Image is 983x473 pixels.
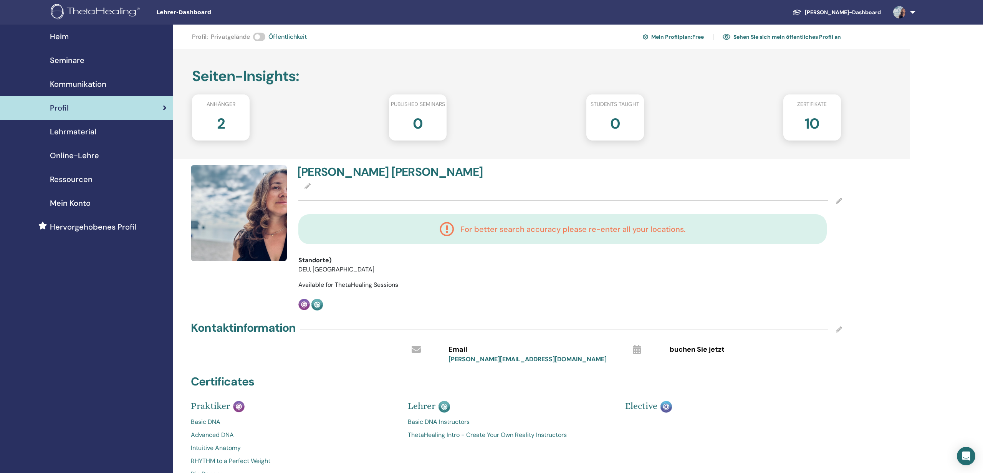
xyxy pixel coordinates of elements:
h2: 0 [610,111,620,133]
a: Intuitive Anatomy [191,443,396,453]
span: Hervorgehobenes Profil [50,221,136,233]
a: ThetaHealing Intro - Create Your Own Reality Instructors [408,430,613,440]
a: RHYTHM to a Perfect Weight [191,456,396,466]
span: Zertifikate [797,100,827,108]
span: Profil : [192,32,208,41]
h4: For better search accuracy please re-enter all your locations. [460,225,685,234]
img: cog.svg [643,33,648,41]
a: [PERSON_NAME]-Dashboard [786,5,887,20]
span: Privatgelände [211,32,250,41]
span: Ressourcen [50,174,93,185]
a: [PERSON_NAME][EMAIL_ADDRESS][DOMAIN_NAME] [448,355,607,363]
span: Seminare [50,55,84,66]
span: Lehrmaterial [50,126,96,137]
a: Basic DNA [191,417,396,427]
span: Students taught [591,100,639,108]
span: Öffentlichkeit [268,32,307,41]
span: Standorte) [298,256,331,265]
a: Basic DNA Instructors [408,417,613,427]
h4: Certificates [191,375,254,389]
img: graduation-cap-white.svg [793,9,802,15]
span: Lehrer-Dashboard [156,8,271,17]
img: default.jpg [893,6,905,18]
div: Open Intercom Messenger [957,447,975,465]
h4: [PERSON_NAME] [PERSON_NAME] [297,165,566,179]
span: Heim [50,31,69,42]
span: Kommunikation [50,78,106,90]
span: Anhänger [207,100,235,108]
h2: 0 [413,111,423,133]
span: Mein Konto [50,197,91,209]
span: Available for ThetaHealing Sessions [298,281,398,289]
span: buchen Sie jetzt [670,345,725,355]
span: Praktiker [191,400,230,411]
span: Lehrer [408,400,435,411]
img: eye.svg [723,33,730,40]
h2: 10 [804,111,819,133]
h4: Kontaktinformation [191,321,296,335]
a: Sehen Sie sich mein öffentliches Profil an [723,31,841,43]
span: Email [448,345,467,355]
span: Profil [50,102,69,114]
a: Advanced DNA [191,430,396,440]
a: Mein Profilplan:Free [643,31,704,43]
span: Online-Lehre [50,150,99,161]
img: default.jpg [191,165,287,261]
li: DEU, [GEOGRAPHIC_DATA] [298,265,518,274]
span: Published seminars [391,100,445,108]
span: Elective [625,400,657,411]
h2: 2 [217,111,225,133]
img: logo.png [51,4,142,21]
h2: Seiten-Insights : [192,68,841,85]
